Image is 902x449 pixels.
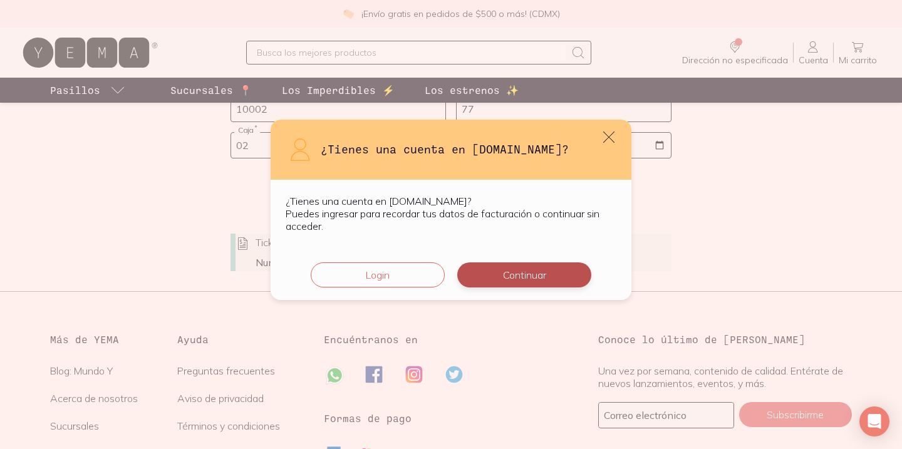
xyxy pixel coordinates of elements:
[311,262,445,287] button: Login
[457,262,591,287] button: Continuar
[859,406,889,436] div: Open Intercom Messenger
[271,120,631,300] div: default
[321,141,616,157] h3: ¿Tienes una cuenta en [DOMAIN_NAME]?
[286,195,616,232] p: ¿Tienes una cuenta en [DOMAIN_NAME]? Puedes ingresar para recordar tus datos de facturación o con...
